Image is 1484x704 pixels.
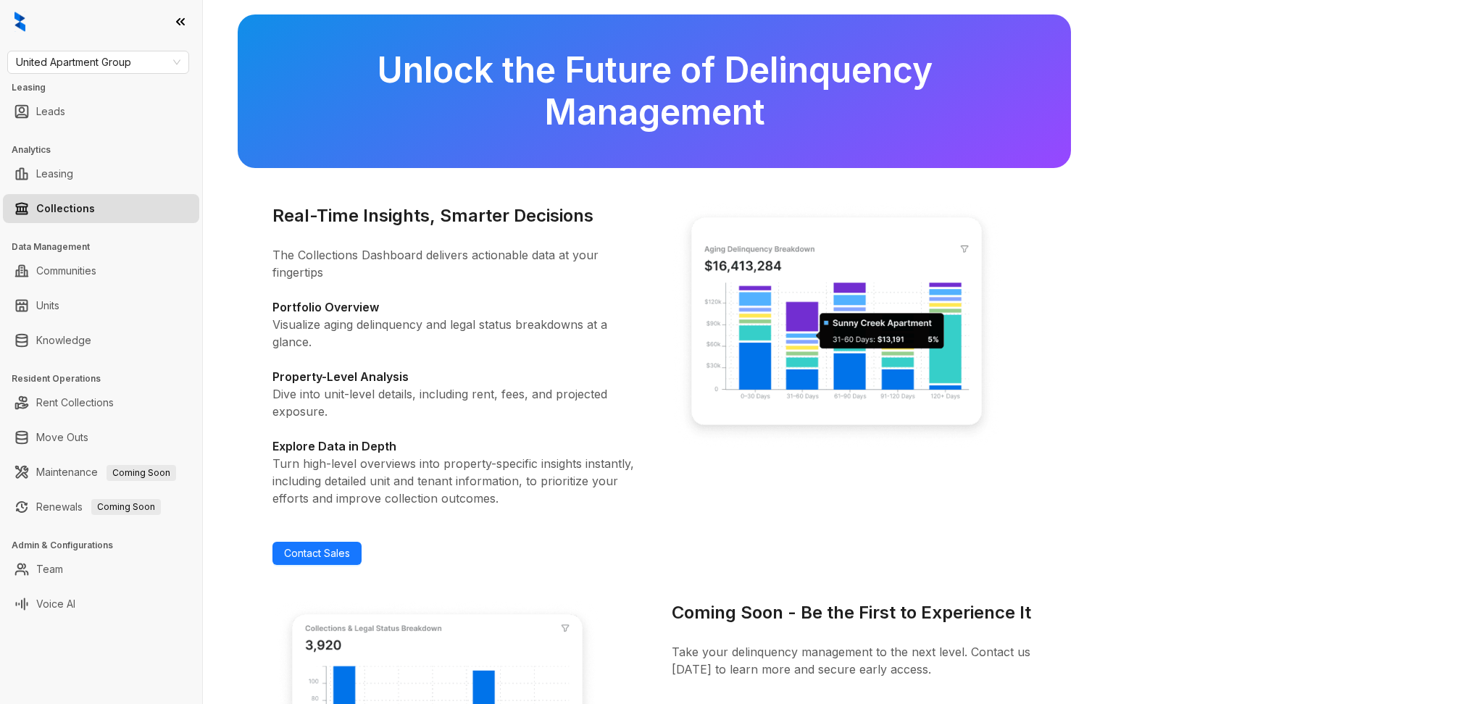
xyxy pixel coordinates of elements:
[672,643,1036,678] p: Take your delinquency management to the next level. Contact us [DATE] to learn more and secure ea...
[672,203,1001,449] img: Real-Time Insights, Smarter Decisions
[36,493,161,521] a: RenewalsComing Soon
[672,600,1036,626] h3: Coming Soon - Be the First to Experience It
[36,97,65,126] a: Leads
[36,291,59,320] a: Units
[272,437,637,455] h4: Explore Data in Depth
[3,256,199,285] li: Communities
[12,372,202,385] h3: Resident Operations
[12,240,202,253] h3: Data Management
[36,388,114,417] a: Rent Collections
[272,542,362,565] a: Contact Sales
[272,298,637,316] h4: Portfolio Overview
[272,203,637,229] h3: Real-Time Insights, Smarter Decisions
[16,51,180,73] span: United Apartment Group
[3,159,199,188] li: Leasing
[3,194,199,223] li: Collections
[36,194,95,223] a: Collections
[3,590,199,619] li: Voice AI
[36,326,91,355] a: Knowledge
[272,368,637,385] h4: Property-Level Analysis
[36,256,96,285] a: Communities
[3,555,199,584] li: Team
[272,246,637,281] p: The Collections Dashboard delivers actionable data at your fingertips
[3,326,199,355] li: Knowledge
[12,81,202,94] h3: Leasing
[36,423,88,452] a: Move Outs
[3,97,199,126] li: Leads
[107,465,176,481] span: Coming Soon
[272,49,1036,133] h2: Unlock the Future of Delinquency Management
[14,12,25,32] img: logo
[36,555,63,584] a: Team
[3,423,199,452] li: Move Outs
[3,458,199,487] li: Maintenance
[36,159,73,188] a: Leasing
[284,545,350,561] span: Contact Sales
[272,385,637,420] p: Dive into unit-level details, including rent, fees, and projected exposure.
[36,590,75,619] a: Voice AI
[3,291,199,320] li: Units
[12,539,202,552] h3: Admin & Configurations
[272,455,637,507] p: Turn high-level overviews into property-specific insights instantly, including detailed unit and ...
[3,493,199,521] li: Renewals
[12,143,202,156] h3: Analytics
[272,316,637,351] p: Visualize aging delinquency and legal status breakdowns at a glance.
[91,499,161,515] span: Coming Soon
[3,388,199,417] li: Rent Collections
